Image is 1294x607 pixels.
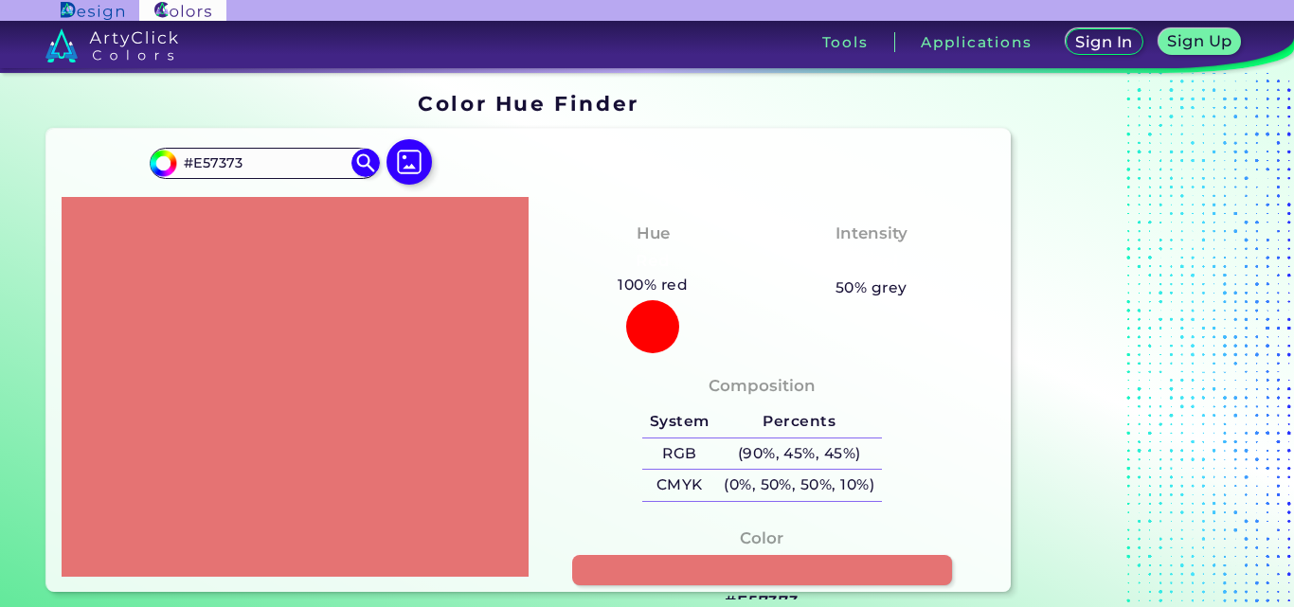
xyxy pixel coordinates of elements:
img: icon search [351,149,380,177]
h5: (0%, 50%, 50%, 10%) [716,470,881,501]
h5: System [642,406,716,437]
h5: Sign Up [1170,34,1229,48]
input: type color.. [177,151,353,176]
h5: Sign In [1078,35,1130,49]
h4: Composition [709,372,816,400]
h3: Pastel [836,250,907,273]
img: ArtyClick Design logo [61,2,124,20]
a: Sign Up [1161,30,1237,55]
h3: Applications [921,35,1032,49]
h5: 100% red [611,273,695,297]
h3: Tools [822,35,869,49]
h5: RGB [642,438,716,470]
iframe: Advertisement [1018,85,1255,599]
h4: Intensity [836,220,908,247]
a: Sign In [1069,30,1140,55]
h4: Color [740,525,783,552]
h1: Color Hue Finder [418,89,638,117]
h5: CMYK [642,470,716,501]
h5: 50% grey [836,276,908,300]
img: logo_artyclick_colors_white.svg [45,28,179,62]
h5: (90%, 45%, 45%) [716,438,881,470]
h5: Percents [716,406,881,437]
h3: Red [628,250,678,273]
img: icon picture [386,139,432,185]
h4: Hue [637,220,670,247]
